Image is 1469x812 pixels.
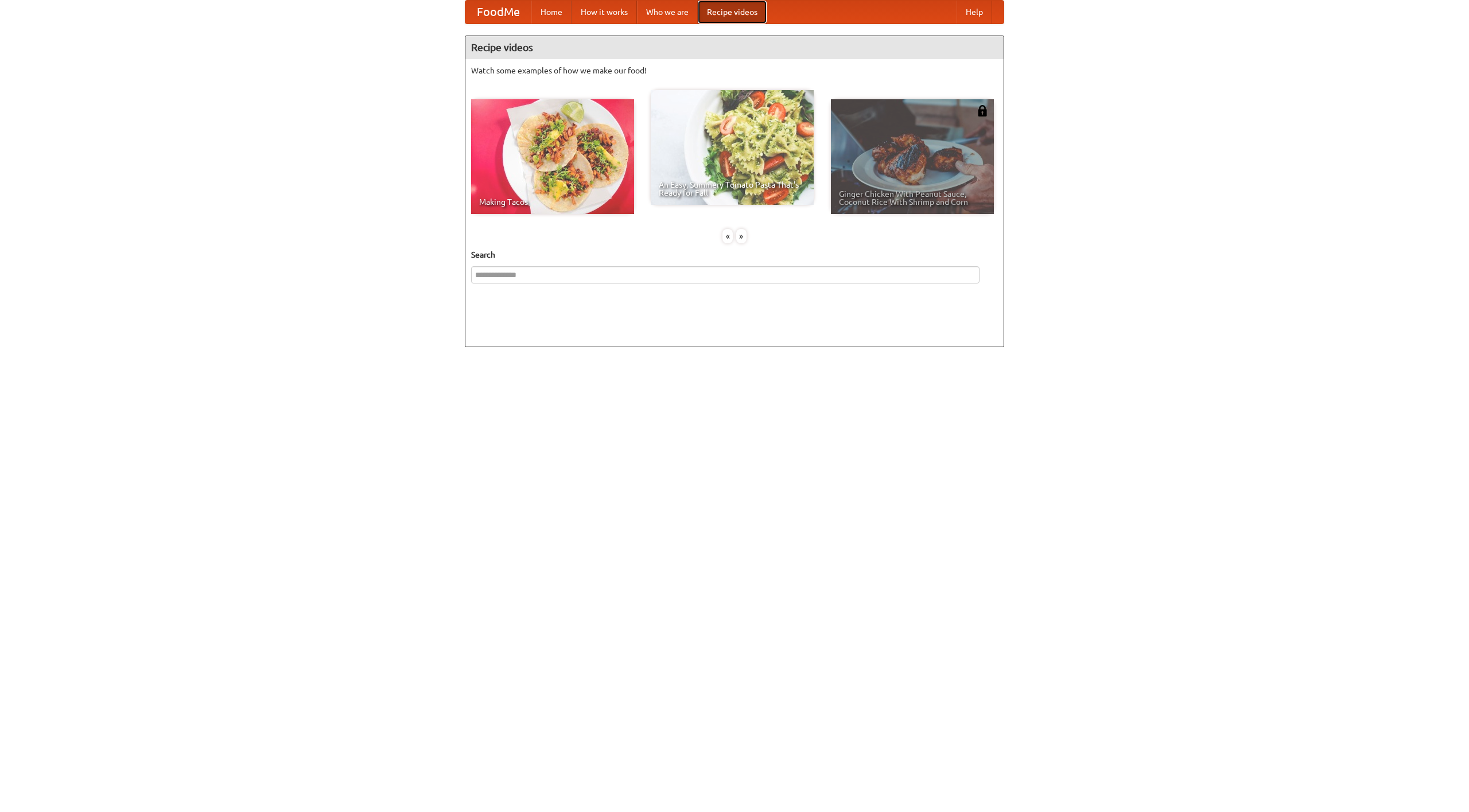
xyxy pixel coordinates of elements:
a: An Easy, Summery Tomato Pasta That's Ready for Fall [651,90,814,205]
a: How it works [572,1,637,24]
span: Making Tacos [479,198,626,206]
a: Who we are [637,1,698,24]
a: Home [531,1,572,24]
div: » [736,229,747,243]
div: « [722,229,733,243]
p: Watch some examples of how we make our food! [471,65,998,76]
img: 483408.png [977,105,988,116]
a: Help [957,1,992,24]
h4: Recipe videos [465,36,1004,59]
a: Making Tacos [471,99,634,214]
a: FoodMe [465,1,531,24]
a: Recipe videos [698,1,767,24]
h5: Search [471,249,998,261]
span: An Easy, Summery Tomato Pasta That's Ready for Fall [659,181,806,197]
